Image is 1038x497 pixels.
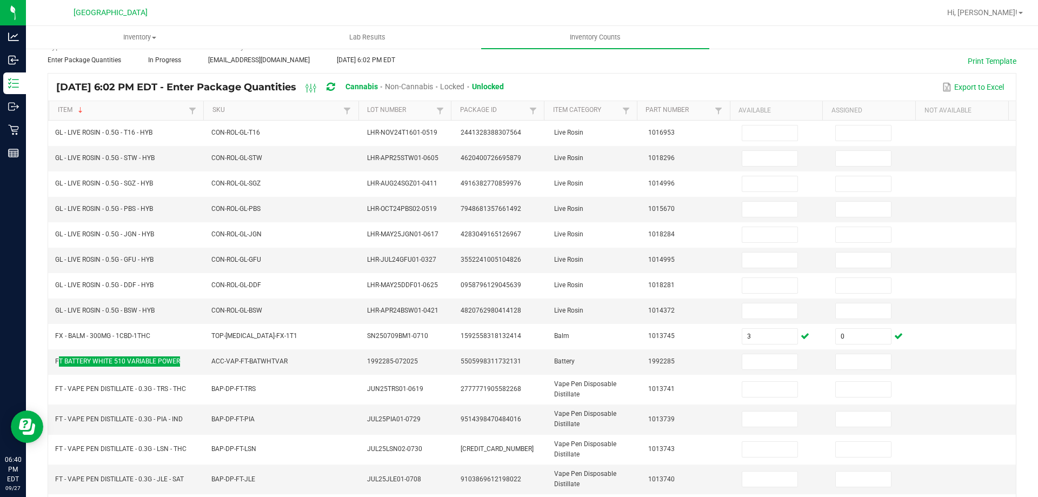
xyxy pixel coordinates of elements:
span: Locked [440,82,464,91]
span: Cannabis [345,82,378,91]
span: [CREDIT_CARD_NUMBER] [461,445,534,453]
span: JUL25JLE01-0708 [367,475,421,483]
span: Hi, [PERSON_NAME]! [947,8,1017,17]
span: 7948681357661492 [461,205,521,213]
span: GL - LIVE ROSIN - 0.5G - BSW - HYB [55,307,155,314]
span: Balm [554,332,569,340]
th: Assigned [822,101,915,121]
inline-svg: Retail [8,124,19,135]
span: BAP-DP-FT-TRS [211,385,256,393]
span: 5505998311732131 [461,357,521,365]
a: Filter [620,104,633,117]
span: 1018281 [648,281,675,289]
span: LHR-MAY25JGN01-0617 [367,230,438,238]
span: GL - LIVE ROSIN - 0.5G - T16 - HYB [55,129,152,136]
span: 2441328388307564 [461,129,521,136]
span: Live Rosin [554,154,583,162]
span: JUN25TRS01-0619 [367,385,423,393]
inline-svg: Outbound [8,101,19,112]
span: Live Rosin [554,230,583,238]
span: GL - LIVE ROSIN - 0.5G - DDF - HYB [55,281,154,289]
span: CON-ROL-GL-PBS [211,205,261,213]
span: Vape Pen Disposable Distillate [554,380,616,398]
span: [EMAIL_ADDRESS][DOMAIN_NAME] [208,56,310,64]
span: FT BATTERY WHITE 510 VARIABLE POWER [55,357,180,365]
span: TOP-[MEDICAL_DATA]-FX-1T1 [211,332,297,340]
span: GL - LIVE ROSIN - 0.5G - STW - HYB [55,154,155,162]
span: 9103869612198022 [461,475,521,483]
span: GL - LIVE ROSIN - 0.5G - GFU - HYB [55,256,154,263]
span: 1014996 [648,180,675,187]
span: Inventory [26,32,253,42]
span: Live Rosin [554,281,583,289]
a: Lot NumberSortable [367,106,434,115]
span: LHR-NOV24T1601-0519 [367,129,437,136]
span: GL - LIVE ROSIN - 0.5G - SGZ - HYB [55,180,153,187]
inline-svg: Inbound [8,55,19,65]
a: Item CategorySortable [553,106,620,115]
span: Sortable [76,106,85,115]
span: 4620400726695879 [461,154,521,162]
span: Vape Pen Disposable Distillate [554,410,616,428]
span: 4820762980414128 [461,307,521,314]
span: Non-Cannabis [385,82,433,91]
span: LHR-JUL24GFU01-0327 [367,256,436,263]
th: Not Available [915,101,1008,121]
button: Export to Excel [940,78,1007,96]
span: GL - LIVE ROSIN - 0.5G - JGN - HYB [55,230,154,238]
span: In Progress [148,56,181,64]
span: 9514398470484016 [461,415,521,423]
a: Filter [341,104,354,117]
span: SN250709BM1-0710 [367,332,428,340]
span: JUL25PIA01-0729 [367,415,421,423]
a: Lab Results [254,26,481,49]
span: LHR-APR25STW01-0605 [367,154,438,162]
span: 1992285 [648,357,675,365]
a: SKUSortable [212,106,341,115]
span: Battery [554,357,575,365]
span: Live Rosin [554,129,583,136]
span: CON-ROL-GL-JGN [211,230,262,238]
span: Vape Pen Disposable Distillate [554,440,616,458]
span: 0958796129045639 [461,281,521,289]
inline-svg: Inventory [8,78,19,89]
span: ACC-VAP-FT-BATWHTVAR [211,357,288,365]
a: Filter [712,104,725,117]
span: CON-ROL-GL-SGZ [211,180,261,187]
a: ItemSortable [58,106,187,115]
span: 1013743 [648,445,675,453]
div: [DATE] 6:02 PM EDT - Enter Package Quantities [56,77,512,97]
span: LHR-APR24BSW01-0421 [367,307,438,314]
p: 09/27 [5,484,21,492]
span: BAP-DP-FT-PIA [211,415,255,423]
span: LHR-AUG24SGZ01-0411 [367,180,437,187]
span: 1014995 [648,256,675,263]
span: Live Rosin [554,205,583,213]
span: 2777771905582268 [461,385,521,393]
iframe: Resource center [11,410,43,443]
a: Inventory [26,26,254,49]
span: Live Rosin [554,180,583,187]
span: CON-ROL-GL-T16 [211,129,260,136]
span: CON-ROL-GL-GFU [211,256,261,263]
span: 1013745 [648,332,675,340]
span: LHR-OCT24PBS02-0519 [367,205,437,213]
span: 1016953 [648,129,675,136]
span: [GEOGRAPHIC_DATA] [74,8,148,17]
span: JUL25LSN02-0730 [367,445,422,453]
span: Enter Package Quantities [48,56,121,64]
button: Print Template [968,56,1016,67]
span: 1013740 [648,475,675,483]
span: 1992285-072025 [367,357,418,365]
span: FT - VAPE PEN DISTILLATE - 0.3G - JLE - SAT [55,475,184,483]
a: Filter [527,104,540,117]
a: Filter [186,104,199,117]
span: 1013739 [648,415,675,423]
span: FT - VAPE PEN DISTILLATE - 0.3G - LSN - THC [55,445,187,453]
span: Live Rosin [554,307,583,314]
p: 06:40 PM EDT [5,455,21,484]
span: Vape Pen Disposable Distillate [554,470,616,488]
span: 4283049165126967 [461,230,521,238]
span: [DATE] 6:02 PM EDT [337,56,395,64]
span: LHR-MAY25DDF01-0625 [367,281,438,289]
